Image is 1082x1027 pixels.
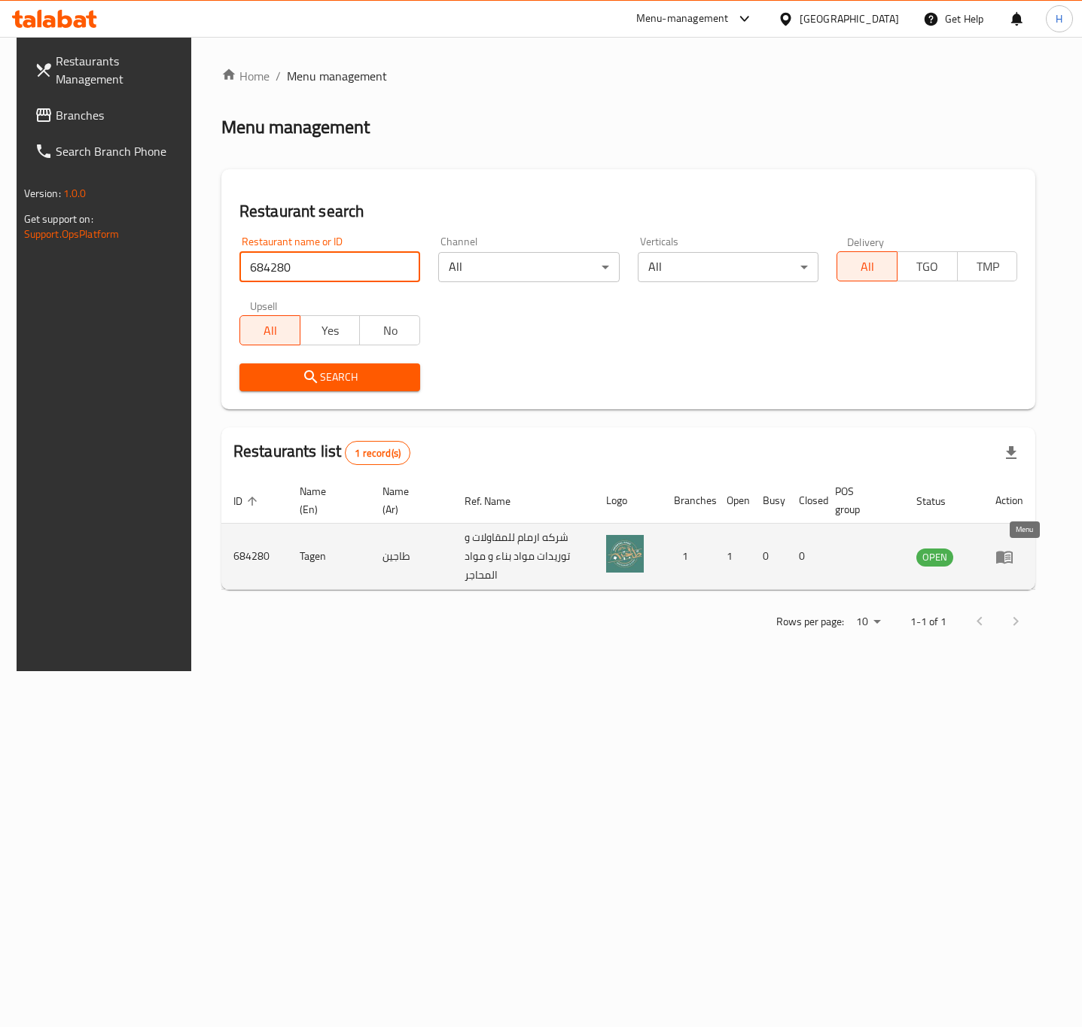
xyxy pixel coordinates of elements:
[24,224,120,244] a: Support.OpsPlatform
[916,492,965,510] span: Status
[383,482,434,518] span: Name (Ar)
[300,482,352,518] span: Name (En)
[897,251,958,281] button: TGO
[993,435,1029,471] div: Export file
[221,115,370,139] h2: Menu management
[233,492,262,510] span: ID
[221,67,1036,85] nav: breadcrumb
[662,478,715,524] th: Branches
[594,478,662,524] th: Logo
[287,67,387,85] span: Menu management
[800,11,899,27] div: [GEOGRAPHIC_DATA]
[636,10,729,28] div: Menu-management
[239,252,420,282] input: Search for restaurant name or ID..
[221,67,270,85] a: Home
[346,446,410,460] span: 1 record(s)
[843,256,892,278] span: All
[910,612,946,631] p: 1-1 of 1
[916,548,953,566] span: OPEN
[359,315,420,345] button: No
[233,440,410,465] h2: Restaurants list
[850,611,886,634] div: Rows per page:
[751,524,787,590] td: 0
[1056,11,1062,27] span: H
[288,524,370,590] td: Tagen
[23,133,197,169] a: Search Branch Phone
[23,43,197,97] a: Restaurants Management
[23,97,197,133] a: Branches
[239,200,1018,223] h2: Restaurant search
[239,363,420,391] button: Search
[715,478,751,524] th: Open
[24,184,61,203] span: Version:
[776,612,844,631] p: Rows per page:
[24,209,93,229] span: Get support on:
[56,52,185,88] span: Restaurants Management
[221,524,288,590] td: 684280
[835,482,886,518] span: POS group
[983,478,1035,524] th: Action
[63,184,87,203] span: 1.0.0
[56,142,185,160] span: Search Branch Phone
[465,492,530,510] span: Ref. Name
[751,478,787,524] th: Busy
[276,67,281,85] li: /
[438,252,619,282] div: All
[606,535,644,573] img: Tagen
[662,524,715,590] td: 1
[453,524,595,590] td: شركه ارمام للمقاولات و توريدات مواد بناء و مواد المحاجر
[221,478,1036,590] table: enhanced table
[246,320,294,342] span: All
[957,251,1018,281] button: TMP
[370,524,453,590] td: طاجين
[847,236,885,247] label: Delivery
[638,252,818,282] div: All
[251,368,408,387] span: Search
[366,320,414,342] span: No
[787,478,823,524] th: Closed
[306,320,355,342] span: Yes
[56,106,185,124] span: Branches
[916,548,953,567] div: OPEN
[300,315,361,345] button: Yes
[837,251,898,281] button: All
[239,315,300,345] button: All
[715,524,751,590] td: 1
[904,256,952,278] span: TGO
[964,256,1012,278] span: TMP
[345,441,410,465] div: Total records count
[250,300,278,311] label: Upsell
[787,524,823,590] td: 0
